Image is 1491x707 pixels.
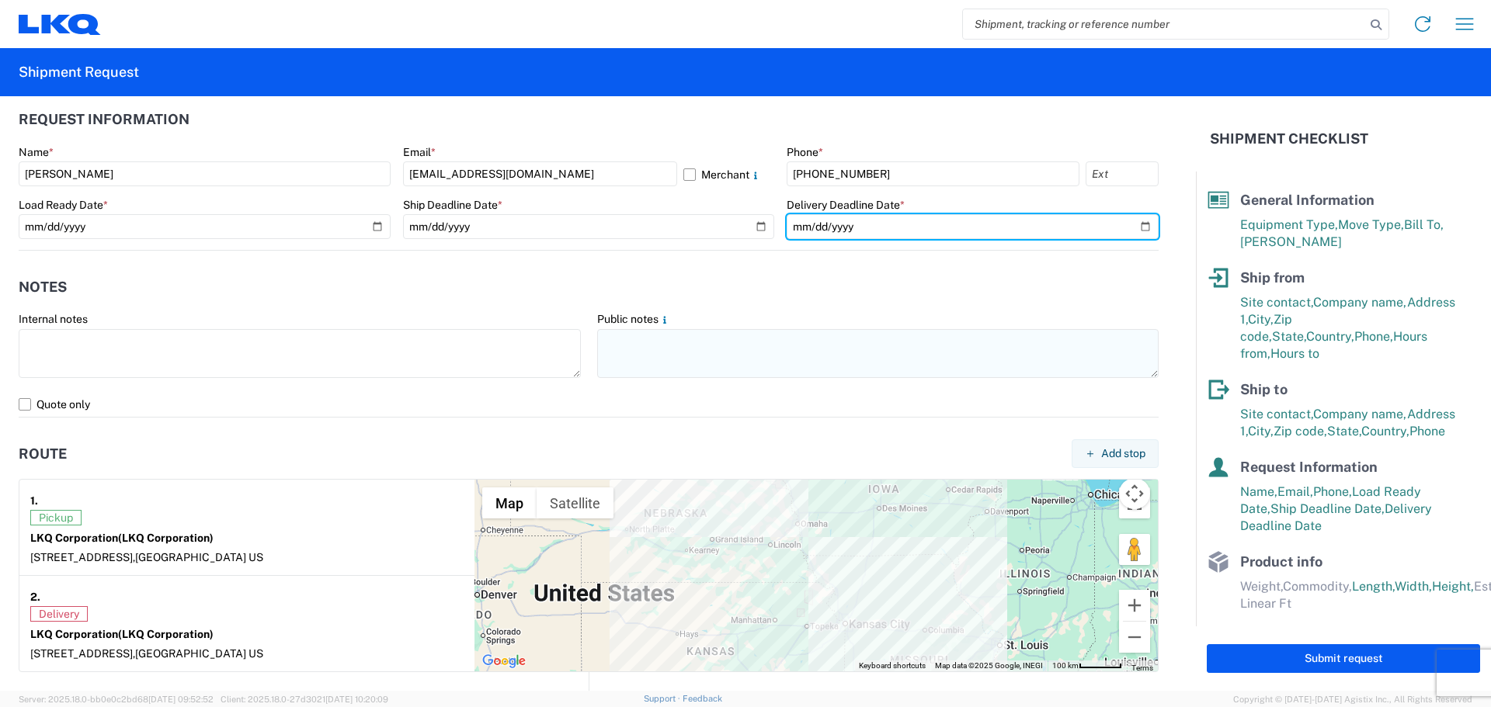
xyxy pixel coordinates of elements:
[1240,407,1313,421] span: Site contact,
[1233,692,1472,706] span: Copyright © [DATE]-[DATE] Agistix Inc., All Rights Reserved
[1101,446,1145,461] span: Add stop
[1240,269,1305,286] span: Ship from
[1395,579,1432,594] span: Width,
[1240,579,1283,594] span: Weight,
[19,279,67,295] h2: Notes
[537,487,613,518] button: Show satellite imagery
[1272,329,1306,344] span: State,
[1248,424,1274,438] span: City,
[19,145,54,159] label: Name
[1361,424,1409,438] span: Country,
[1277,484,1313,499] span: Email,
[1210,130,1368,148] h2: Shipment Checklist
[478,651,530,671] a: Open this area in Google Maps (opens a new window)
[1119,478,1150,509] button: Map camera controls
[683,694,722,703] a: Feedback
[1240,381,1288,397] span: Ship to
[1119,534,1150,565] button: Drag Pegman onto the map to open Street View
[1404,217,1444,232] span: Bill To,
[1240,553,1322,570] span: Product info
[1240,192,1375,208] span: General Information
[30,647,135,660] span: [STREET_ADDRESS],
[963,9,1365,39] input: Shipment, tracking or reference number
[787,198,905,212] label: Delivery Deadline Date
[30,510,82,525] span: Pickup
[1327,424,1361,438] span: State,
[1283,579,1352,594] span: Commodity,
[1119,622,1150,653] button: Zoom out
[482,487,537,518] button: Show street map
[148,695,214,704] span: [DATE] 09:52:52
[1354,329,1393,344] span: Phone,
[1270,501,1385,516] span: Ship Deadline Date,
[221,695,388,704] span: Client: 2025.18.0-27d3021
[403,145,436,159] label: Email
[1086,161,1159,186] input: Ext
[30,490,38,510] strong: 1.
[1352,579,1395,594] span: Length,
[403,198,502,212] label: Ship Deadline Date
[135,647,263,660] span: [GEOGRAPHIC_DATA] US
[478,651,530,671] img: Google
[644,694,683,703] a: Support
[935,661,1043,670] span: Map data ©2025 Google, INEGI
[1306,329,1354,344] span: Country,
[1072,439,1159,468] button: Add stop
[859,660,926,671] button: Keyboard shortcuts
[787,145,823,159] label: Phone
[1207,644,1480,673] button: Submit request
[19,695,214,704] span: Server: 2025.18.0-bb0e0c2bd68
[1248,312,1274,327] span: City,
[19,63,139,81] h2: Shipment Request
[1240,295,1313,310] span: Site contact,
[1313,407,1407,421] span: Company name,
[30,587,40,606] strong: 2.
[1338,217,1404,232] span: Move Type,
[1432,579,1474,594] span: Height,
[30,532,214,544] strong: LKQ Corporation
[1052,661,1079,670] span: 100 km
[1119,590,1150,621] button: Zoom in
[1048,660,1127,671] button: Map Scale: 100 km per 52 pixels
[118,628,214,640] span: (LKQ Corporation)
[135,551,263,563] span: [GEOGRAPHIC_DATA] US
[30,628,214,640] strong: LKQ Corporation
[1131,664,1153,672] a: Terms
[325,695,388,704] span: [DATE] 10:20:09
[19,198,108,212] label: Load Ready Date
[597,312,671,326] label: Public notes
[1240,234,1342,249] span: [PERSON_NAME]
[1270,346,1319,361] span: Hours to
[1409,424,1445,438] span: Phone
[683,161,775,186] label: Merchant
[19,112,189,127] h2: Request Information
[30,551,135,563] span: [STREET_ADDRESS],
[1240,484,1277,499] span: Name,
[19,392,1159,417] label: Quote only
[1313,295,1407,310] span: Company name,
[19,446,67,462] h2: Route
[118,532,214,544] span: (LKQ Corporation)
[19,312,88,326] label: Internal notes
[1240,459,1378,475] span: Request Information
[30,606,88,622] span: Delivery
[1313,484,1352,499] span: Phone,
[1240,217,1338,232] span: Equipment Type,
[1274,424,1327,438] span: Zip code,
